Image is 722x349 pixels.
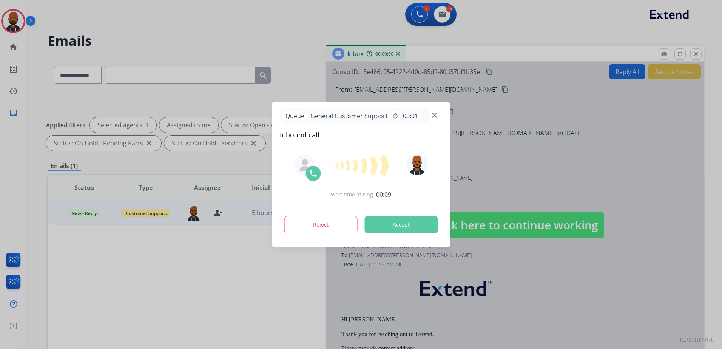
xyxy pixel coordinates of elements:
span: Wait time at ring: [331,191,375,198]
button: Reject [284,216,358,233]
img: agent-avatar [299,159,311,171]
span: 00:01 [403,111,418,120]
p: Queue [283,111,307,120]
img: close-button [432,113,437,118]
span: 00:09 [376,190,391,199]
mat-icon: timer [392,113,398,119]
span: Inbound call [280,130,443,140]
img: avatar [406,154,427,175]
span: General Customer Support [307,111,391,120]
p: 0.20.1027RC [680,335,714,344]
img: call-icon [309,169,318,178]
button: Accept [365,216,438,233]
